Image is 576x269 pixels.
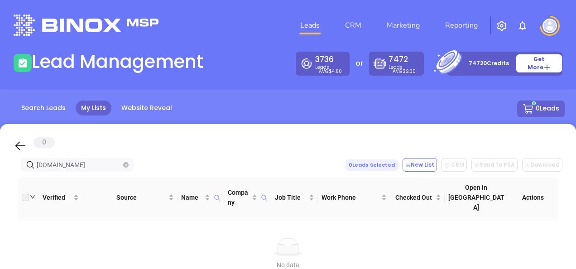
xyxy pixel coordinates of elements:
[178,177,224,218] th: Name
[394,192,434,202] span: Checked Out
[123,162,129,168] button: close-circle
[389,54,408,65] span: 7472
[297,16,323,34] a: Leads
[508,177,558,218] th: Actions
[14,14,158,36] img: logo
[469,59,509,68] p: 74720 Credits
[32,51,203,72] h1: Lead Management
[322,192,379,202] span: Work Phone
[33,177,82,218] th: Verified
[329,68,342,75] span: $4.60
[517,101,565,117] button: 0Leads
[355,58,363,69] p: or
[471,158,518,172] button: Send to PSA
[517,20,528,31] img: iconNotification
[82,177,178,218] th: Source
[403,68,416,75] span: $2.30
[319,69,342,73] p: AVG
[315,54,345,69] p: Leads
[542,19,557,33] img: user
[36,192,72,202] span: Verified
[403,158,437,172] button: New List
[16,101,71,115] a: Search Leads
[34,137,55,148] span: 0
[341,16,365,34] a: CRM
[228,187,250,207] span: Company
[445,177,508,218] th: Open in [GEOGRAPHIC_DATA]
[393,69,416,73] p: AVG
[37,160,121,170] input: Search…
[275,192,307,202] span: Job Title
[318,177,390,218] th: Work Phone
[442,16,481,34] a: Reporting
[496,20,507,31] img: iconSetting
[86,192,167,202] span: Source
[516,54,562,73] button: Get More
[76,101,111,115] a: My Lists
[442,158,467,172] button: CRM
[116,101,178,115] a: Website Reveal
[181,192,203,202] span: Name
[30,194,35,200] span: down
[383,16,423,34] a: Marketing
[346,159,398,171] span: 0 Leads Selected
[224,177,271,218] th: Company
[389,54,419,69] p: Leads
[390,177,445,218] th: Checked Out
[522,158,562,172] button: Download
[315,54,334,65] span: 3736
[271,177,318,218] th: Job Title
